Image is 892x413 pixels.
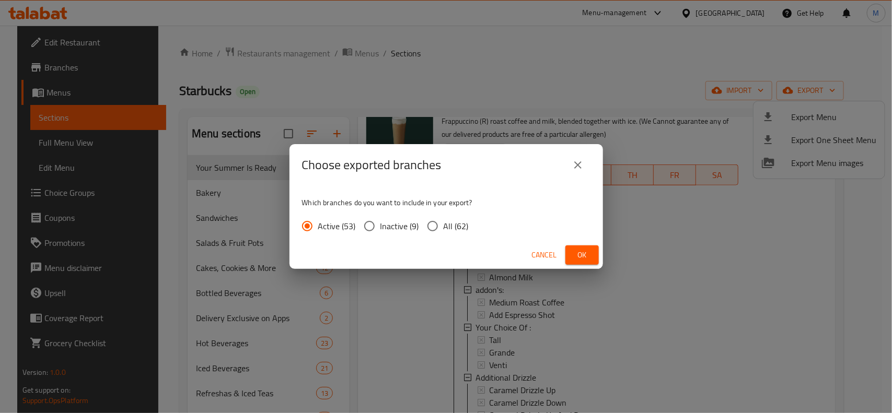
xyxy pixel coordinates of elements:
[318,220,356,232] span: Active (53)
[532,249,557,262] span: Cancel
[302,197,590,208] p: Which branches do you want to include in your export?
[565,152,590,178] button: close
[380,220,419,232] span: Inactive (9)
[444,220,469,232] span: All (62)
[528,245,561,265] button: Cancel
[574,249,590,262] span: Ok
[302,157,442,173] h2: Choose exported branches
[565,245,599,265] button: Ok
